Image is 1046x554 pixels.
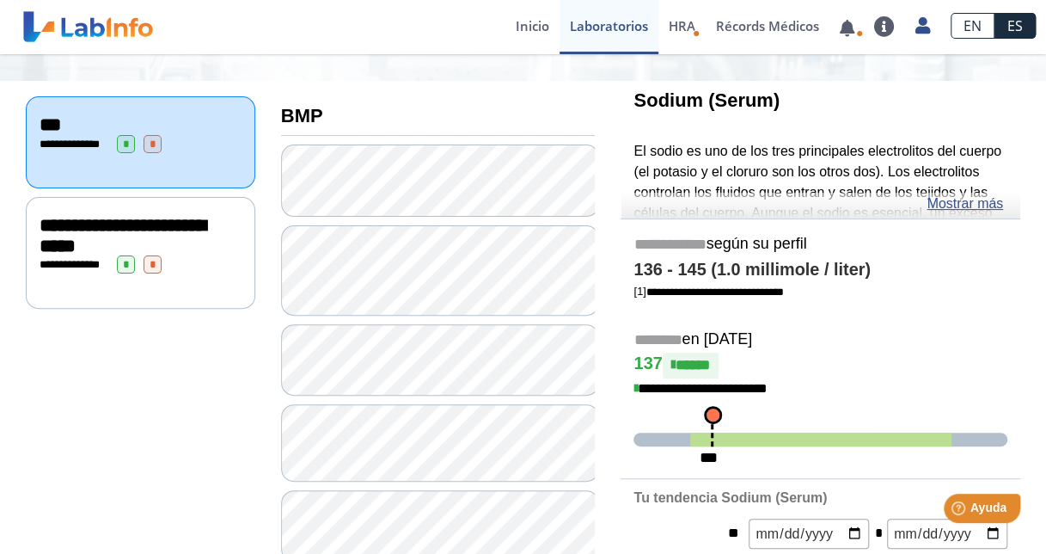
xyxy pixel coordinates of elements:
[893,487,1027,535] iframe: Help widget launcher
[749,519,869,549] input: mm/dd/yyyy
[927,194,1003,214] a: Mostrar más
[633,89,780,111] b: Sodium (Serum)
[633,353,1007,379] h4: 137
[633,235,1007,255] h5: según su perfil
[669,17,695,34] span: HRA
[633,490,827,505] b: Tu tendencia Sodium (Serum)
[633,141,1007,429] p: El sodio es uno de los tres principales electrolitos del cuerpo (el potasio y el cloruro son los ...
[951,13,994,39] a: EN
[281,105,323,126] b: BMP
[633,260,1007,280] h4: 136 - 145 (1.0 millimole / liter)
[994,13,1036,39] a: ES
[633,285,783,298] a: [1]
[633,330,1007,350] h5: en [DATE]
[887,519,1007,549] input: mm/dd/yyyy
